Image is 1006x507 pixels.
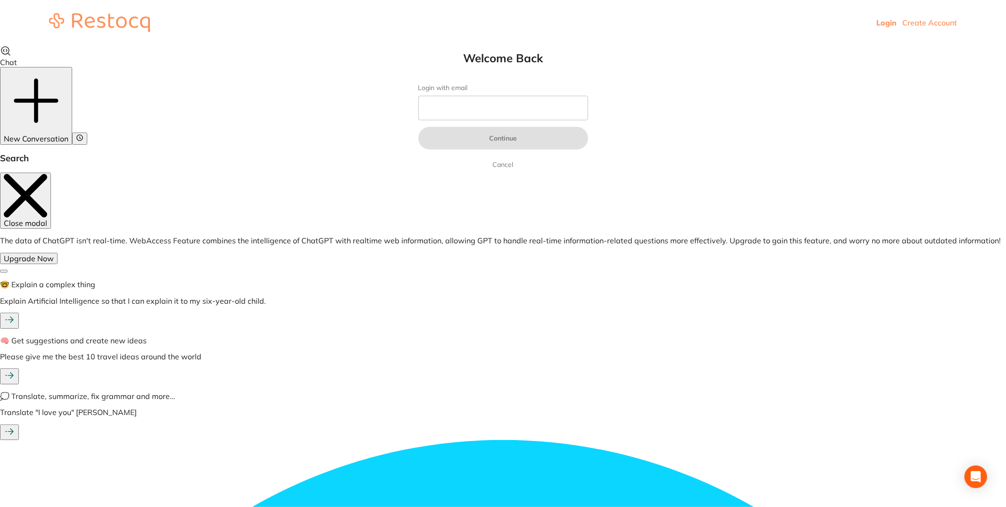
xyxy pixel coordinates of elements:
h1: Welcome Back [399,51,607,65]
div: Open Intercom Messenger [964,465,987,488]
button: Continue [418,127,588,150]
span: Close modal [4,218,47,228]
img: restocq_logo.svg [49,13,150,32]
a: Cancel [491,159,515,170]
a: Create Account [902,18,957,27]
span: New Conversation [4,134,68,143]
label: Login with email [418,84,588,92]
a: Login [876,18,897,27]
